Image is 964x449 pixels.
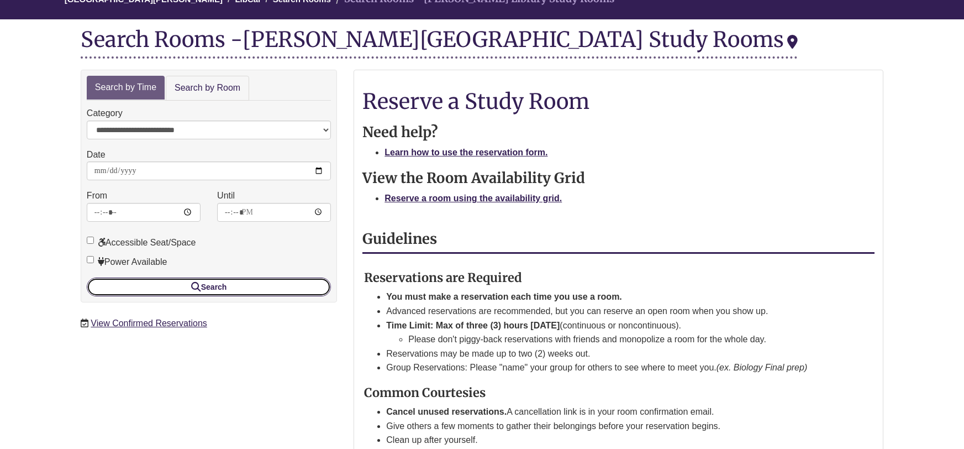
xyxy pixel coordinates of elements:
label: Accessible Seat/Space [87,236,196,250]
li: Advanced reservations are recommended, but you can reserve an open room when you show up. [386,304,848,319]
strong: Cancel unused reservations. [386,407,507,416]
li: Group Reservations: Please "name" your group for others to see where to meet you. [386,361,848,375]
strong: View the Room Availability Grid [362,169,585,187]
li: Clean up after yourself. [386,433,848,447]
input: Accessible Seat/Space [87,237,94,244]
a: Search by Room [166,76,249,101]
li: Please don't piggy-back reservations with friends and monopolize a room for the whole day. [408,332,848,347]
label: From [87,189,107,203]
a: Reserve a room using the availability grid. [384,194,562,203]
li: Give others a few moments to gather their belongings before your reservation begins. [386,419,848,434]
li: A cancellation link is in your room confirmation email. [386,405,848,419]
strong: You must make a reservation each time you use a room. [386,292,622,301]
strong: Guidelines [362,230,437,248]
li: Reservations may be made up to two (2) weeks out. [386,347,848,361]
strong: Need help? [362,123,438,141]
button: Search [87,278,331,296]
div: Search Rooms - [81,28,798,59]
input: Power Available [87,256,94,263]
label: Until [217,189,235,203]
strong: Time Limit: Max of three (3) hours [DATE] [386,321,560,330]
li: (continuous or noncontinuous). [386,319,848,347]
label: Date [87,148,106,162]
a: Learn how to use the reservation form. [384,148,547,157]
strong: Reservations are Required [364,270,522,285]
em: (ex. Biology Final prep) [717,363,808,372]
label: Category [87,106,123,121]
strong: Common Courtesies [364,385,486,400]
a: View Confirmed Reservations [91,319,207,328]
h1: Reserve a Study Room [362,90,875,113]
label: Power Available [87,255,167,269]
div: [PERSON_NAME][GEOGRAPHIC_DATA] Study Rooms [243,26,798,53]
a: Search by Time [87,76,165,100]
